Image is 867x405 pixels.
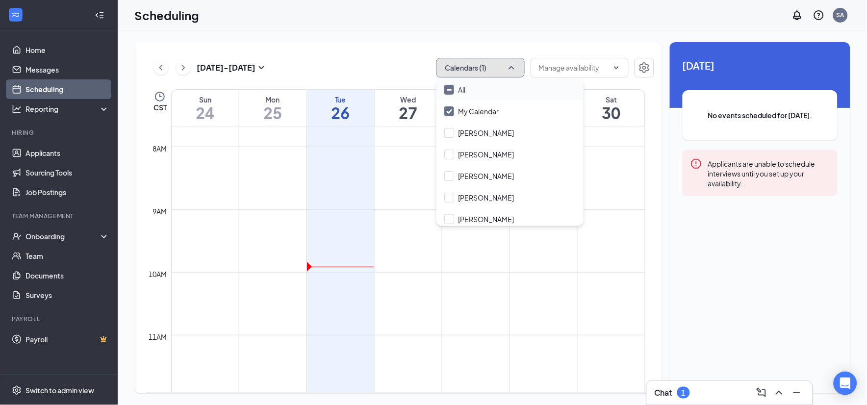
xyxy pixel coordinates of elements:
[25,266,109,285] a: Documents
[25,231,101,241] div: Onboarding
[683,58,838,73] span: [DATE]
[771,385,787,401] button: ChevronUp
[12,104,22,114] svg: Analysis
[25,79,109,99] a: Scheduling
[578,104,645,121] h1: 30
[12,315,107,323] div: Payroll
[789,385,805,401] button: Minimize
[773,387,785,399] svg: ChevronUp
[756,387,767,399] svg: ComposeMessage
[172,90,239,126] a: August 24, 2025
[307,104,374,121] h1: 26
[612,64,620,72] svg: ChevronDown
[791,9,803,21] svg: Notifications
[25,104,110,114] div: Reporting
[153,60,168,75] button: ChevronLeft
[682,389,686,397] div: 1
[436,58,525,77] button: Calendars (1)ChevronUp
[172,104,239,121] h1: 24
[134,7,199,24] h1: Scheduling
[307,90,374,126] a: August 26, 2025
[578,90,645,126] a: August 30, 2025
[578,95,645,104] div: Sat
[239,90,306,126] a: August 25, 2025
[834,372,857,395] div: Open Intercom Messenger
[12,212,107,220] div: Team Management
[153,102,167,112] span: CST
[791,387,803,399] svg: Minimize
[708,158,830,188] div: Applicants are unable to schedule interviews until you set up your availability.
[197,62,255,73] h3: [DATE] - [DATE]
[375,104,442,121] h1: 27
[813,9,825,21] svg: QuestionInfo
[25,182,109,202] a: Job Postings
[255,62,267,74] svg: SmallChevronDown
[154,91,166,102] svg: Clock
[837,11,844,19] div: SA
[95,10,104,20] svg: Collapse
[25,246,109,266] a: Team
[147,331,169,342] div: 11am
[25,60,109,79] a: Messages
[307,95,374,104] div: Tue
[507,63,516,73] svg: ChevronUp
[25,385,94,395] div: Switch to admin view
[635,58,654,77] button: Settings
[172,95,239,104] div: Sun
[539,62,609,73] input: Manage availability
[151,143,169,154] div: 8am
[11,10,21,20] svg: WorkstreamLogo
[12,385,22,395] svg: Settings
[151,206,169,217] div: 9am
[25,143,109,163] a: Applicants
[178,62,188,74] svg: ChevronRight
[176,60,191,75] button: ChevronRight
[25,285,109,305] a: Surveys
[25,163,109,182] a: Sourcing Tools
[12,231,22,241] svg: UserCheck
[239,95,306,104] div: Mon
[25,40,109,60] a: Home
[375,95,442,104] div: Wed
[147,269,169,279] div: 10am
[754,385,769,401] button: ComposeMessage
[156,62,166,74] svg: ChevronLeft
[375,90,442,126] a: August 27, 2025
[25,329,109,349] a: PayrollCrown
[12,128,107,137] div: Hiring
[239,104,306,121] h1: 25
[655,387,672,398] h3: Chat
[702,110,818,121] span: No events scheduled for [DATE].
[690,158,702,170] svg: Error
[638,62,650,74] svg: Settings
